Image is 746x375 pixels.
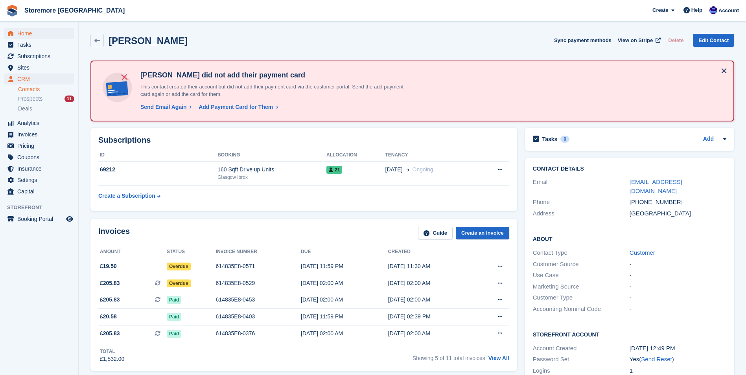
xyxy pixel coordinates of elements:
[533,344,630,353] div: Account Created
[4,129,74,140] a: menu
[17,140,64,151] span: Pricing
[456,227,509,240] a: Create an Invoice
[301,329,388,338] div: [DATE] 02:00 AM
[693,34,734,47] a: Edit Contact
[17,28,64,39] span: Home
[533,305,630,314] div: Accounting Nominal Code
[533,166,726,172] h2: Contact Details
[533,271,630,280] div: Use Case
[388,312,475,321] div: [DATE] 02:39 PM
[709,6,717,14] img: Angela
[388,329,475,338] div: [DATE] 02:00 AM
[98,189,160,203] a: Create a Subscription
[533,355,630,364] div: Password Set
[140,103,187,111] div: Send Email Again
[18,86,74,93] a: Contacts
[630,178,682,194] a: [EMAIL_ADDRESS][DOMAIN_NAME]
[216,279,301,287] div: 614835E8-0529
[326,149,385,162] th: Allocation
[17,118,64,129] span: Analytics
[17,62,64,73] span: Sites
[18,95,42,103] span: Prospects
[216,296,301,304] div: 614835E8-0453
[4,213,74,224] a: menu
[4,51,74,62] a: menu
[18,105,32,112] span: Deals
[17,186,64,197] span: Capital
[100,329,120,338] span: £205.83
[488,355,509,361] a: View All
[217,174,326,181] div: Glasgow Ibrox
[4,118,74,129] a: menu
[630,355,726,364] div: Yes
[630,305,726,314] div: -
[4,163,74,174] a: menu
[413,355,485,361] span: Showing 5 of 11 total invoices
[100,279,120,287] span: £205.83
[301,312,388,321] div: [DATE] 11:59 PM
[652,6,668,14] span: Create
[533,235,726,243] h2: About
[630,293,726,302] div: -
[533,178,630,195] div: Email
[17,152,64,163] span: Coupons
[4,62,74,73] a: menu
[101,71,134,104] img: no-card-linked-e7822e413c904bf8b177c4d89f31251c4716f9871600ec3ca5bfc59e148c83f4.svg
[17,213,64,224] span: Booking Portal
[388,279,475,287] div: [DATE] 02:00 AM
[388,296,475,304] div: [DATE] 02:00 AM
[4,152,74,163] a: menu
[98,149,217,162] th: ID
[301,246,388,258] th: Due
[533,198,630,207] div: Phone
[98,246,167,258] th: Amount
[98,165,217,174] div: 69212
[533,209,630,218] div: Address
[533,260,630,269] div: Customer Source
[167,263,191,270] span: Overdue
[630,209,726,218] div: [GEOGRAPHIC_DATA]
[17,39,64,50] span: Tasks
[17,175,64,186] span: Settings
[216,262,301,270] div: 614835E8-0571
[98,192,155,200] div: Create a Subscription
[326,166,342,174] span: 21
[216,246,301,258] th: Invoice number
[615,34,662,47] a: View on Stripe
[199,103,273,111] div: Add Payment Card for Them
[4,39,74,50] a: menu
[4,28,74,39] a: menu
[100,262,117,270] span: £19.50
[216,329,301,338] div: 614835E8-0376
[665,34,687,47] button: Delete
[17,74,64,85] span: CRM
[100,296,120,304] span: £205.83
[560,136,569,143] div: 0
[195,103,279,111] a: Add Payment Card for Them
[630,282,726,291] div: -
[18,95,74,103] a: Prospects 11
[4,175,74,186] a: menu
[413,166,433,173] span: Ongoing
[167,330,181,338] span: Paid
[630,344,726,353] div: [DATE] 12:49 PM
[301,279,388,287] div: [DATE] 02:00 AM
[17,129,64,140] span: Invoices
[217,165,326,174] div: 160 Sqft Drive up Units
[718,7,739,15] span: Account
[385,165,403,174] span: [DATE]
[98,227,130,240] h2: Invoices
[630,249,655,256] a: Customer
[301,296,388,304] div: [DATE] 02:00 AM
[137,83,413,98] p: This contact created their account but did not add their payment card via the customer portal. Se...
[216,312,301,321] div: 614835E8-0403
[618,37,653,44] span: View on Stripe
[167,246,216,258] th: Status
[6,5,18,17] img: stora-icon-8386f47178a22dfd0bd8f6a31ec36ba5ce8667c1dd55bd0f319d3a0aa187defe.svg
[17,51,64,62] span: Subscriptions
[301,262,388,270] div: [DATE] 11:59 PM
[533,330,726,338] h2: Storefront Account
[554,34,612,47] button: Sync payment methods
[167,313,181,321] span: Paid
[98,136,509,145] h2: Subscriptions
